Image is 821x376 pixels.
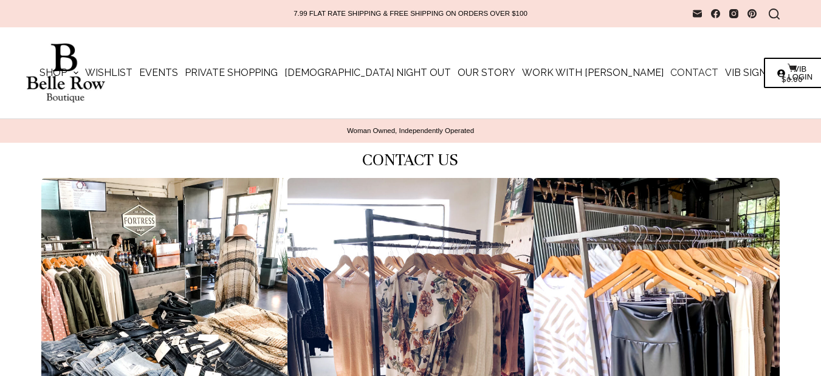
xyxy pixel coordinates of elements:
[667,27,722,118] a: Contact
[781,75,786,84] span: $
[281,27,455,118] a: [DEMOGRAPHIC_DATA] Night Out
[747,9,757,18] a: Pinterest
[455,27,519,118] a: Our Story
[729,9,738,18] a: Instagram
[722,27,785,118] a: VIB Sign Up
[136,27,182,118] a: Events
[36,27,81,118] a: Shop
[24,126,797,135] p: Woman Owned, Independently Operated
[82,27,136,118] a: Wishlist
[41,143,780,178] h1: Contact Us
[18,43,112,103] img: Belle Row Boutique
[36,27,785,118] nav: Main Navigation
[711,9,720,18] a: Facebook
[781,63,803,83] a: $0.00
[519,27,667,118] a: Work with [PERSON_NAME]
[769,9,780,19] button: Search
[693,9,702,18] a: Email
[182,27,281,118] a: Private Shopping
[294,9,527,18] p: 7.99 FLAT RATE SHIPPING & FREE SHIPPING ON ORDERS OVER $100
[781,75,803,84] bdi: 0.00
